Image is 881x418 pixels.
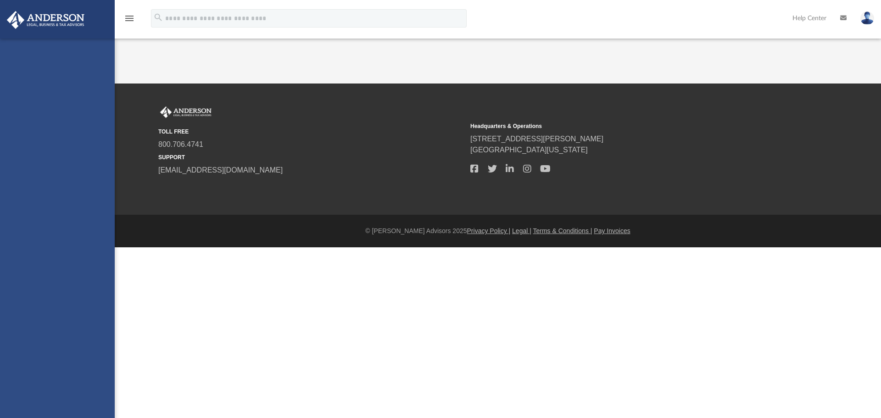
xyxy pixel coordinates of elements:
div: © [PERSON_NAME] Advisors 2025 [115,226,881,236]
a: Pay Invoices [594,227,630,234]
img: User Pic [860,11,874,25]
a: Privacy Policy | [467,227,511,234]
a: Terms & Conditions | [533,227,592,234]
small: TOLL FREE [158,128,464,136]
small: SUPPORT [158,153,464,162]
a: [EMAIL_ADDRESS][DOMAIN_NAME] [158,166,283,174]
a: menu [124,17,135,24]
i: menu [124,13,135,24]
img: Anderson Advisors Platinum Portal [4,11,87,29]
a: 800.706.4741 [158,140,203,148]
img: Anderson Advisors Platinum Portal [158,106,213,118]
i: search [153,12,163,22]
small: Headquarters & Operations [470,122,776,130]
a: Legal | [512,227,531,234]
a: [STREET_ADDRESS][PERSON_NAME] [470,135,603,143]
a: [GEOGRAPHIC_DATA][US_STATE] [470,146,588,154]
